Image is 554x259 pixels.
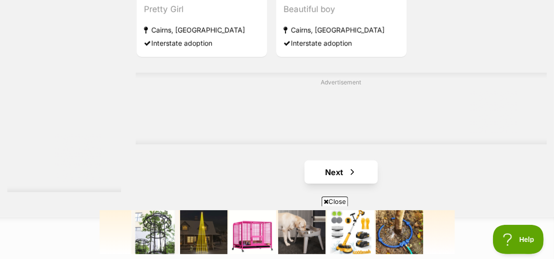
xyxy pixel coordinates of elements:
[164,91,519,135] iframe: Advertisement
[144,3,260,16] div: Pretty Girl
[136,73,547,144] div: Advertisement
[305,160,378,184] a: Next page
[322,197,348,206] span: Close
[284,3,399,16] div: Beautiful boy
[493,225,544,254] iframe: Help Scout Beacon - Open
[284,37,399,50] div: Interstate adoption
[284,23,399,37] strong: Cairns, [GEOGRAPHIC_DATA]
[100,210,455,254] iframe: Advertisement
[144,23,260,37] strong: Cairns, [GEOGRAPHIC_DATA]
[136,160,547,184] nav: Pagination
[144,37,260,50] div: Interstate adoption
